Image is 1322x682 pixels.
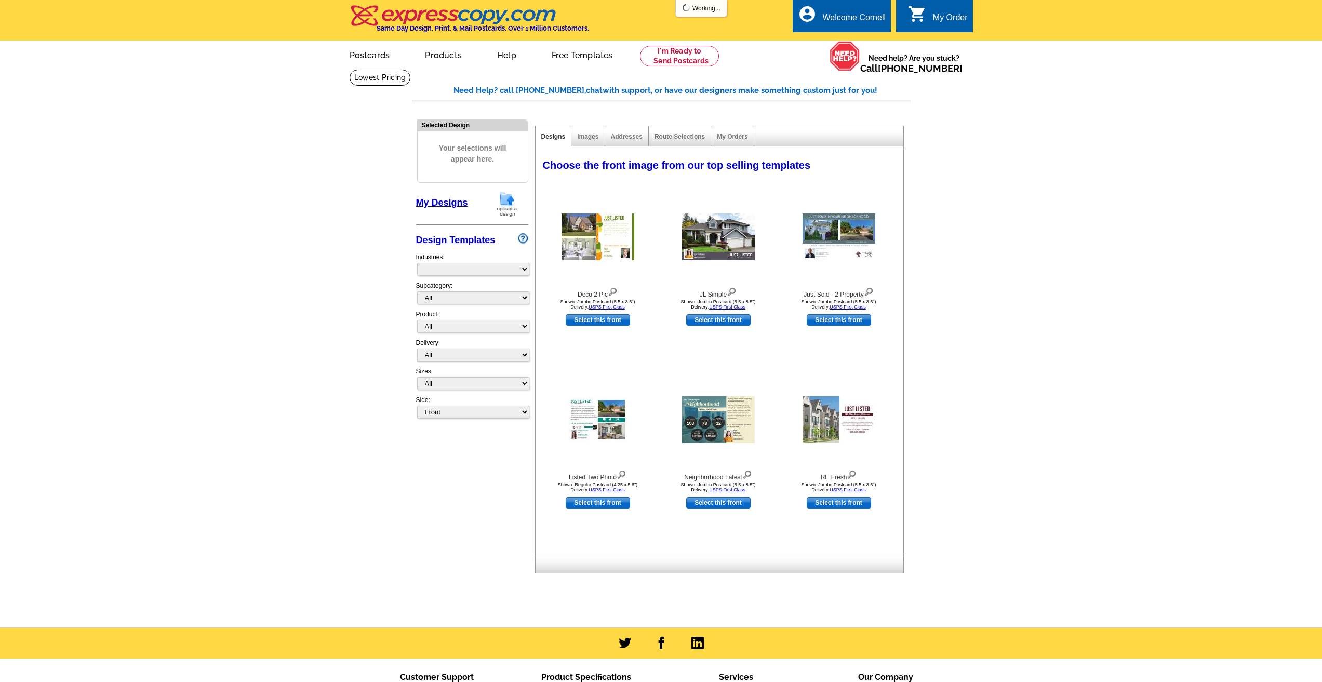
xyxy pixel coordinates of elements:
[416,395,528,420] div: Side:
[709,304,745,310] a: USPS First Class
[830,41,860,71] img: help
[682,396,755,443] img: Neighborhood Latest
[518,233,528,244] img: design-wizard-help-icon.png
[416,197,468,208] a: My Designs
[727,285,737,297] img: view design details
[425,132,520,175] span: Your selections will appear here.
[408,42,478,66] a: Products
[878,63,963,74] a: [PHONE_NUMBER]
[611,133,643,140] a: Addresses
[568,397,627,442] img: Listed Two Photo
[908,5,927,23] i: shopping_cart
[686,314,751,326] a: use this design
[416,367,528,395] div: Sizes:
[400,672,474,682] span: Customer Support
[377,24,589,32] h4: Same Day Design, Print, & Mail Postcards. Over 1 Million Customers.
[541,133,566,140] a: Designs
[858,672,913,682] span: Our Company
[543,159,811,171] span: Choose the front image from our top selling templates
[860,53,968,74] span: Need help? Are you stuck?
[562,213,634,260] img: Deco 2 Pic
[682,213,755,260] img: JL Simple
[782,299,896,310] div: Shown: Jumbo Postcard (5.5 x 8.5") Delivery:
[782,285,896,299] div: Just Sold - 2 Property
[798,5,817,23] i: account_circle
[864,285,874,297] img: view design details
[586,86,603,95] span: chat
[847,468,857,479] img: view design details
[717,133,747,140] a: My Orders
[608,285,618,297] img: view design details
[830,304,866,310] a: USPS First Class
[333,42,407,66] a: Postcards
[416,338,528,367] div: Delivery:
[453,85,911,97] div: Need Help? call [PHONE_NUMBER], with support, or have our designers make something custom just fo...
[418,120,528,130] div: Selected Design
[655,133,705,140] a: Route Selections
[719,672,753,682] span: Services
[686,497,751,509] a: use this design
[350,12,589,32] a: Same Day Design, Print, & Mail Postcards. Over 1 Million Customers.
[823,13,886,28] div: Welcome Cornell
[589,487,625,492] a: USPS First Class
[803,396,875,443] img: RE Fresh
[416,247,528,281] div: Industries:
[535,42,630,66] a: Free Templates
[416,235,496,245] a: Design Templates
[541,299,655,310] div: Shown: Jumbo Postcard (5.5 x 8.5") Delivery:
[541,482,655,492] div: Shown: Regular Postcard (4.25 x 5.6") Delivery:
[566,497,630,509] a: use this design
[416,310,528,338] div: Product:
[803,213,875,260] img: Just Sold - 2 Property
[908,11,968,24] a: shopping_cart My Order
[541,468,655,482] div: Listed Two Photo
[709,487,745,492] a: USPS First Class
[577,133,598,140] a: Images
[541,285,655,299] div: Deco 2 Pic
[830,487,866,492] a: USPS First Class
[661,299,776,310] div: Shown: Jumbo Postcard (5.5 x 8.5") Delivery:
[589,304,625,310] a: USPS First Class
[416,281,528,310] div: Subcategory:
[782,468,896,482] div: RE Fresh
[742,468,752,479] img: view design details
[480,42,533,66] a: Help
[661,482,776,492] div: Shown: Jumbo Postcard (5.5 x 8.5") Delivery:
[807,497,871,509] a: use this design
[782,482,896,492] div: Shown: Jumbo Postcard (5.5 x 8.5") Delivery:
[682,4,690,12] img: loading...
[661,468,776,482] div: Neighborhood Latest
[807,314,871,326] a: use this design
[933,13,968,28] div: My Order
[541,672,631,682] span: Product Specifications
[860,63,963,74] span: Call
[661,285,776,299] div: JL Simple
[566,314,630,326] a: use this design
[493,191,520,217] img: upload-design
[617,468,626,479] img: view design details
